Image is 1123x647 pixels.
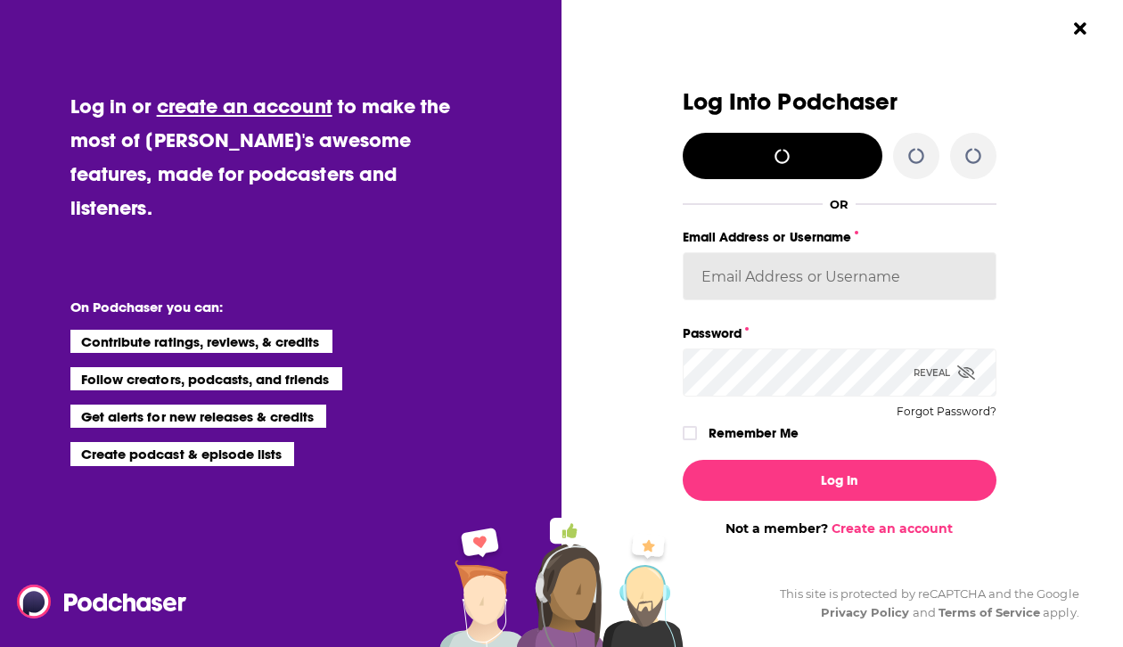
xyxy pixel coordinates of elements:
button: Log In [683,460,996,501]
h3: Log Into Podchaser [683,89,996,115]
button: Forgot Password? [897,405,996,418]
li: Create podcast & episode lists [70,442,294,465]
button: Close Button [1063,12,1097,45]
div: Not a member? [683,520,996,536]
label: Email Address or Username [683,225,996,249]
div: Reveal [914,348,975,397]
a: Create an account [832,520,953,536]
input: Email Address or Username [683,252,996,300]
label: Password [683,322,996,345]
li: On Podchaser you can: [70,299,427,315]
a: create an account [157,94,332,119]
li: Get alerts for new releases & credits [70,405,326,428]
li: Follow creators, podcasts, and friends [70,367,342,390]
div: This site is protected by reCAPTCHA and the Google and apply. [766,585,1079,622]
li: Contribute ratings, reviews, & credits [70,330,332,353]
div: OR [830,197,848,211]
a: Podchaser - Follow, Share and Rate Podcasts [17,585,174,618]
label: Remember Me [709,422,799,445]
a: Privacy Policy [821,605,910,619]
a: Terms of Service [939,605,1041,619]
img: Podchaser - Follow, Share and Rate Podcasts [17,585,188,618]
